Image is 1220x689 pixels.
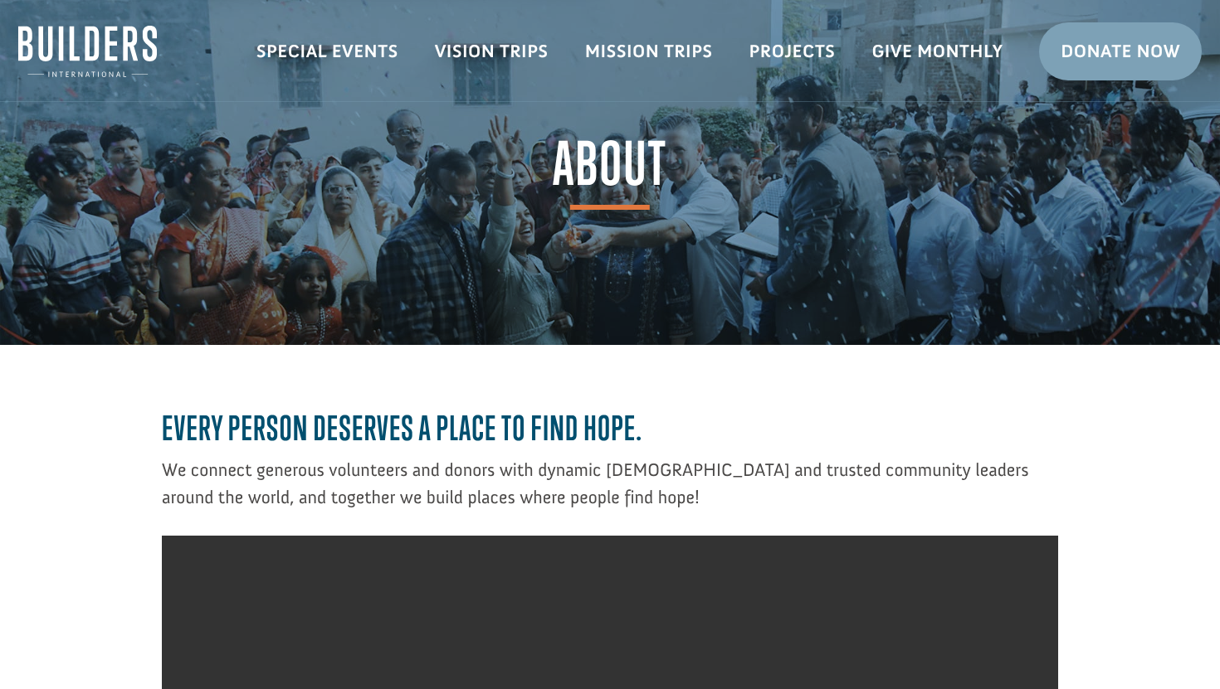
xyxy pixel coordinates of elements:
a: Mission Trips [567,27,731,75]
span: About [553,134,667,210]
a: Projects [731,27,854,75]
h3: Every person deserves a place to find hope. [162,409,1058,456]
img: Builders International [18,26,157,77]
p: We connect generous volunteers and donors with dynamic [DEMOGRAPHIC_DATA] and trusted community l... [162,456,1058,511]
a: Give Monthly [853,27,1021,75]
a: Special Events [238,27,417,75]
a: Vision Trips [417,27,567,75]
a: Donate Now [1039,22,1202,80]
